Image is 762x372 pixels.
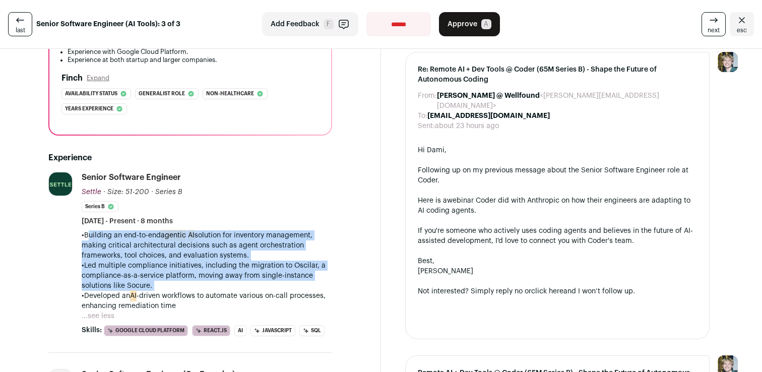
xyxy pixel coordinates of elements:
p: •Developed an -driven workflows to automate various on-call processes, enhancing remediation time [82,291,332,311]
mark: AI [130,290,137,301]
dt: From: [418,91,437,111]
div: Hi Dami, [418,145,697,155]
span: esc [737,26,747,34]
span: Series B [155,189,182,196]
a: Close [730,12,754,36]
span: Here is a [418,197,447,204]
button: Add Feedback F [262,12,358,36]
span: F [324,19,334,29]
a: click here [531,288,563,295]
li: Series B [82,201,118,212]
li: JavaScript [250,325,295,336]
span: A [481,19,491,29]
li: SQL [299,325,325,336]
a: webinar Coder did with Anthropic on how their engineers are adapting to AI coding agents [418,197,690,214]
span: · Size: 51-200 [103,189,149,196]
div: Not interested? Simply reply no or and I won’t follow up. [418,286,697,296]
dt: To: [418,111,427,121]
span: last [16,26,25,34]
li: Experience at both startup and larger companies. [68,56,319,64]
h2: Experience [48,152,332,164]
img: bdaa949bf6dbc6afaba94c5c682ef495bcd165df343fea92f3217f2d7c84e1df.jpg [49,172,72,196]
dt: Sent: [418,121,435,131]
span: Settle [82,189,101,196]
mark: agentic [161,230,186,241]
span: . [474,207,476,214]
span: Approve [448,19,477,29]
span: Generalist role [139,89,185,99]
li: AI [234,325,246,336]
h2: Finch [61,72,83,84]
span: Re: Remote AI + Dev Tools @ Coder (65M Series B) - Shape the Future of Autonomous Coding [418,65,697,85]
span: Non-healthcare [206,89,254,99]
div: If you're someone who actively uses coding agents and believes in the future of AI-assisted devel... [418,226,697,246]
img: 6494470-medium_jpg [718,52,738,72]
span: Years experience [65,104,113,114]
strong: Senior Software Engineer (AI Tools): 3 of 3 [36,19,180,29]
div: Senior Software Engineer [82,172,181,183]
dd: <[PERSON_NAME][EMAIL_ADDRESS][DOMAIN_NAME]> [437,91,697,111]
div: [PERSON_NAME] [418,266,697,276]
li: React.js [192,325,230,336]
mark: AI [188,230,195,241]
button: Approve A [439,12,500,36]
dd: about 23 hours ago [435,121,499,131]
p: •Led multiple compliance initiatives, including the migration to Oscilar, a compliance-as-a-servi... [82,261,332,291]
a: last [8,12,32,36]
div: Best, [418,256,697,266]
span: Availability status [65,89,117,99]
b: [EMAIL_ADDRESS][DOMAIN_NAME] [427,112,550,119]
span: · [151,187,153,197]
button: Expand [87,74,109,82]
a: next [702,12,726,36]
span: Skills: [82,325,102,335]
li: Google Cloud Platform [104,325,188,336]
div: Following up on my previous message about the Senior Software Engineer role at Coder. [418,165,697,185]
b: [PERSON_NAME] @ Wellfound [437,92,540,99]
span: next [708,26,720,34]
span: Add Feedback [271,19,320,29]
li: Experience with Google Cloud Platform. [68,48,319,56]
span: [DATE] - Present · 8 months [82,216,173,226]
button: ...see less [82,311,114,321]
p: •Building an end-to-end solution for inventory management, making critical architectural decision... [82,230,332,261]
